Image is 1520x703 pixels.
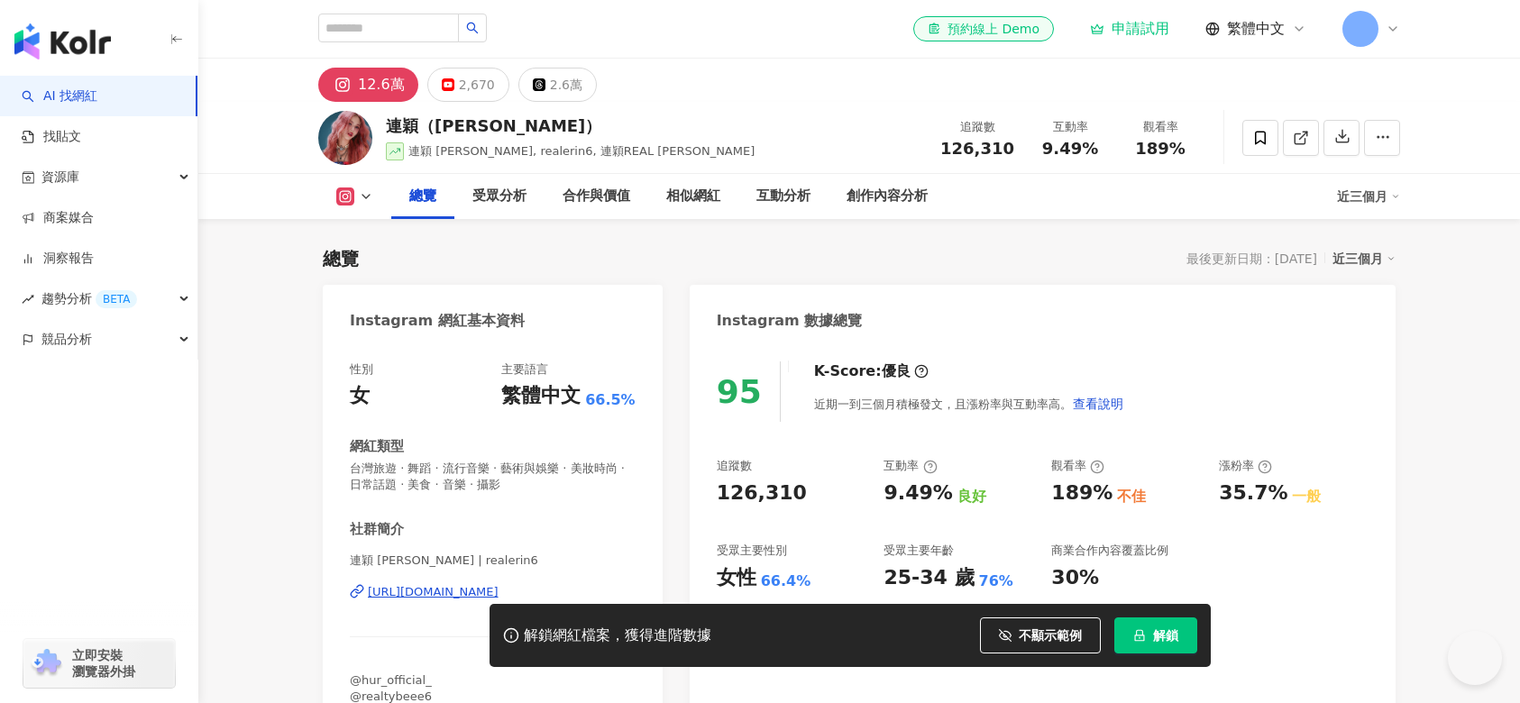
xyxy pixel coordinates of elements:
button: 不顯示範例 [980,617,1101,653]
div: 9.49% [884,479,952,507]
a: [URL][DOMAIN_NAME] [350,584,636,600]
div: 總覽 [323,246,359,271]
span: 台灣旅遊 · 舞蹈 · 流行音樂 · 藝術與娛樂 · 美妝時尚 · 日常話題 · 美食 · 音樂 · 攝影 [350,461,636,493]
div: 創作內容分析 [847,186,928,207]
span: 9.49% [1042,140,1098,158]
div: 近三個月 [1332,247,1396,270]
div: 受眾主要年齡 [884,543,954,559]
div: 30% [1051,564,1099,592]
div: 66.4% [761,571,811,591]
div: 2.6萬 [550,72,582,97]
img: KOL Avatar [318,111,372,165]
div: 受眾主要性別 [717,543,787,559]
div: 女性 [717,564,756,592]
div: 社群簡介 [350,520,404,539]
div: 漲粉率 [1219,458,1272,474]
div: 76% [979,571,1013,591]
button: 查看說明 [1072,386,1124,422]
div: 良好 [957,487,986,507]
span: 競品分析 [41,319,92,360]
span: 趨勢分析 [41,278,137,319]
div: 最後更新日期：[DATE] [1186,251,1317,266]
a: 找貼文 [22,128,81,146]
div: 互動率 [884,458,937,474]
div: 受眾分析 [472,186,527,207]
div: 12.6萬 [358,72,405,97]
span: 不顯示範例 [1019,628,1082,643]
span: 查看說明 [1073,397,1123,411]
div: 繁體中文 [501,382,581,410]
div: Instagram 數據總覽 [717,311,863,331]
div: 35.7% [1219,479,1287,507]
a: 洞察報告 [22,250,94,268]
div: 網紅類型 [350,437,404,456]
div: 商業合作內容覆蓋比例 [1051,543,1168,559]
div: 性別 [350,361,373,378]
span: 189% [1135,140,1186,158]
div: 追蹤數 [717,458,752,474]
img: chrome extension [29,649,64,678]
div: 觀看率 [1126,118,1195,136]
span: 解鎖 [1153,628,1178,643]
div: 女 [350,382,370,410]
span: 連穎 [PERSON_NAME] | realerin6 [350,552,636,569]
div: Instagram 網紅基本資料 [350,311,525,331]
img: logo [14,23,111,59]
div: 連穎（[PERSON_NAME]） [386,114,755,137]
a: 預約線上 Demo [913,16,1054,41]
div: 追蹤數 [940,118,1014,136]
button: 解鎖 [1114,617,1197,653]
span: 66.5% [585,390,636,410]
div: 總覽 [409,186,436,207]
span: lock [1133,629,1146,642]
div: 126,310 [717,479,807,507]
span: rise [22,293,34,306]
div: 主要語言 [501,361,548,378]
div: 觀看率 [1051,458,1104,474]
div: 2,670 [459,72,495,97]
div: 近三個月 [1337,182,1400,211]
div: 預約線上 Demo [928,20,1039,38]
a: 商案媒合 [22,209,94,227]
div: 不佳 [1117,487,1146,507]
span: 連穎 [PERSON_NAME], realerin6, 連穎REAL [PERSON_NAME] [408,144,755,158]
button: 2,670 [427,68,509,102]
div: 近期一到三個月積極發文，且漲粉率與互動率高。 [814,386,1124,422]
a: 申請試用 [1090,20,1169,38]
div: 優良 [882,361,911,381]
span: 繁體中文 [1227,19,1285,39]
button: 2.6萬 [518,68,597,102]
button: 12.6萬 [318,68,418,102]
div: K-Score : [814,361,929,381]
div: 互動分析 [756,186,810,207]
div: 189% [1051,479,1113,507]
div: BETA [96,290,137,308]
div: 合作與價值 [563,186,630,207]
div: [URL][DOMAIN_NAME] [368,584,499,600]
div: 互動率 [1036,118,1104,136]
div: 95 [717,373,762,410]
div: 相似網紅 [666,186,720,207]
span: search [466,22,479,34]
div: 解鎖網紅檔案，獲得進階數據 [524,626,711,645]
div: 一般 [1292,487,1321,507]
a: searchAI 找網紅 [22,87,97,105]
div: 25-34 歲 [884,564,974,592]
span: 資源庫 [41,157,79,197]
span: 立即安裝 瀏覽器外掛 [72,647,135,680]
span: 126,310 [940,139,1014,158]
a: chrome extension立即安裝 瀏覽器外掛 [23,639,175,688]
